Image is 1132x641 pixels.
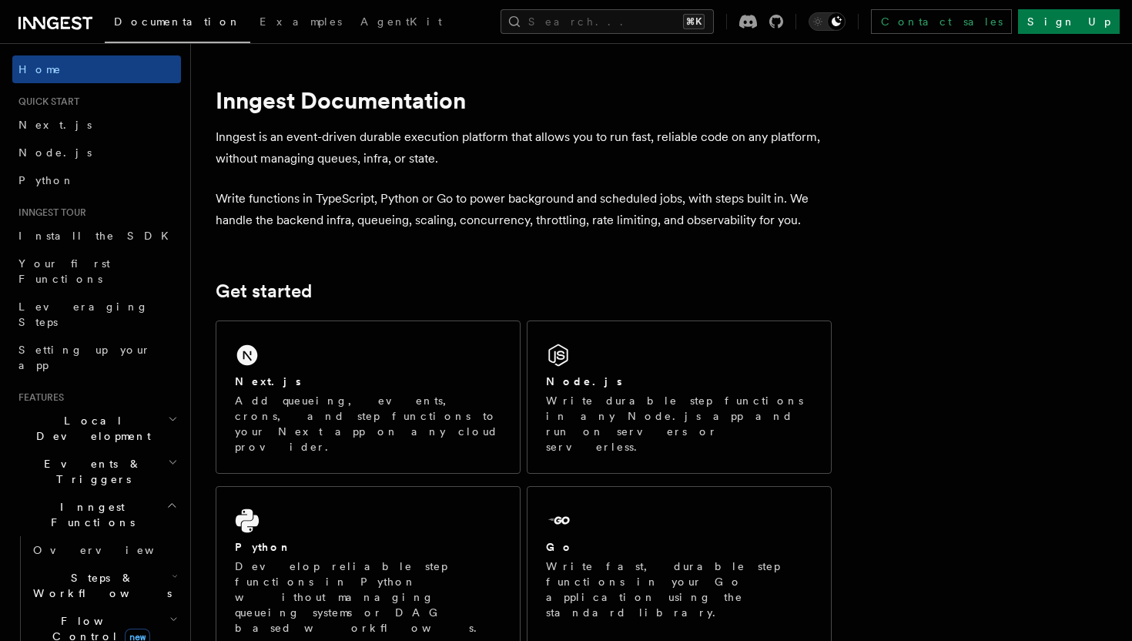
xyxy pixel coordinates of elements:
a: Node.js [12,139,181,166]
a: Python [12,166,181,194]
a: Home [12,55,181,83]
span: Examples [260,15,342,28]
p: Write durable step functions in any Node.js app and run on servers or serverless. [546,393,812,455]
p: Add queueing, events, crons, and step functions to your Next app on any cloud provider. [235,393,501,455]
a: Contact sales [871,9,1012,34]
h2: Go [546,539,574,555]
h1: Inngest Documentation [216,86,832,114]
h2: Node.js [546,374,622,389]
a: Examples [250,5,351,42]
span: Node.js [18,146,92,159]
span: Quick start [12,96,79,108]
a: Overview [27,536,181,564]
a: Next.js [12,111,181,139]
span: AgentKit [360,15,442,28]
p: Write fast, durable step functions in your Go application using the standard library. [546,559,812,620]
button: Search...⌘K [501,9,714,34]
a: Get started [216,280,312,302]
a: Leveraging Steps [12,293,181,336]
span: Install the SDK [18,230,178,242]
a: Sign Up [1018,9,1120,34]
span: Events & Triggers [12,456,168,487]
h2: Python [235,539,292,555]
a: AgentKit [351,5,451,42]
a: Documentation [105,5,250,43]
span: Documentation [114,15,241,28]
span: Inngest tour [12,206,86,219]
kbd: ⌘K [683,14,705,29]
a: Install the SDK [12,222,181,250]
span: Inngest Functions [12,499,166,530]
span: Python [18,174,75,186]
span: Local Development [12,413,168,444]
h2: Next.js [235,374,301,389]
span: Steps & Workflows [27,570,172,601]
button: Toggle dark mode [809,12,846,31]
span: Setting up your app [18,344,151,371]
a: Setting up your app [12,336,181,379]
span: Home [18,62,62,77]
button: Steps & Workflows [27,564,181,607]
a: Your first Functions [12,250,181,293]
span: Overview [33,544,192,556]
span: Leveraging Steps [18,300,149,328]
button: Inngest Functions [12,493,181,536]
p: Inngest is an event-driven durable execution platform that allows you to run fast, reliable code ... [216,126,832,169]
span: Features [12,391,64,404]
a: Next.jsAdd queueing, events, crons, and step functions to your Next app on any cloud provider. [216,320,521,474]
p: Write functions in TypeScript, Python or Go to power background and scheduled jobs, with steps bu... [216,188,832,231]
span: Next.js [18,119,92,131]
a: Node.jsWrite durable step functions in any Node.js app and run on servers or serverless. [527,320,832,474]
p: Develop reliable step functions in Python without managing queueing systems or DAG based workflows. [235,559,501,636]
button: Events & Triggers [12,450,181,493]
button: Local Development [12,407,181,450]
span: Your first Functions [18,257,110,285]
